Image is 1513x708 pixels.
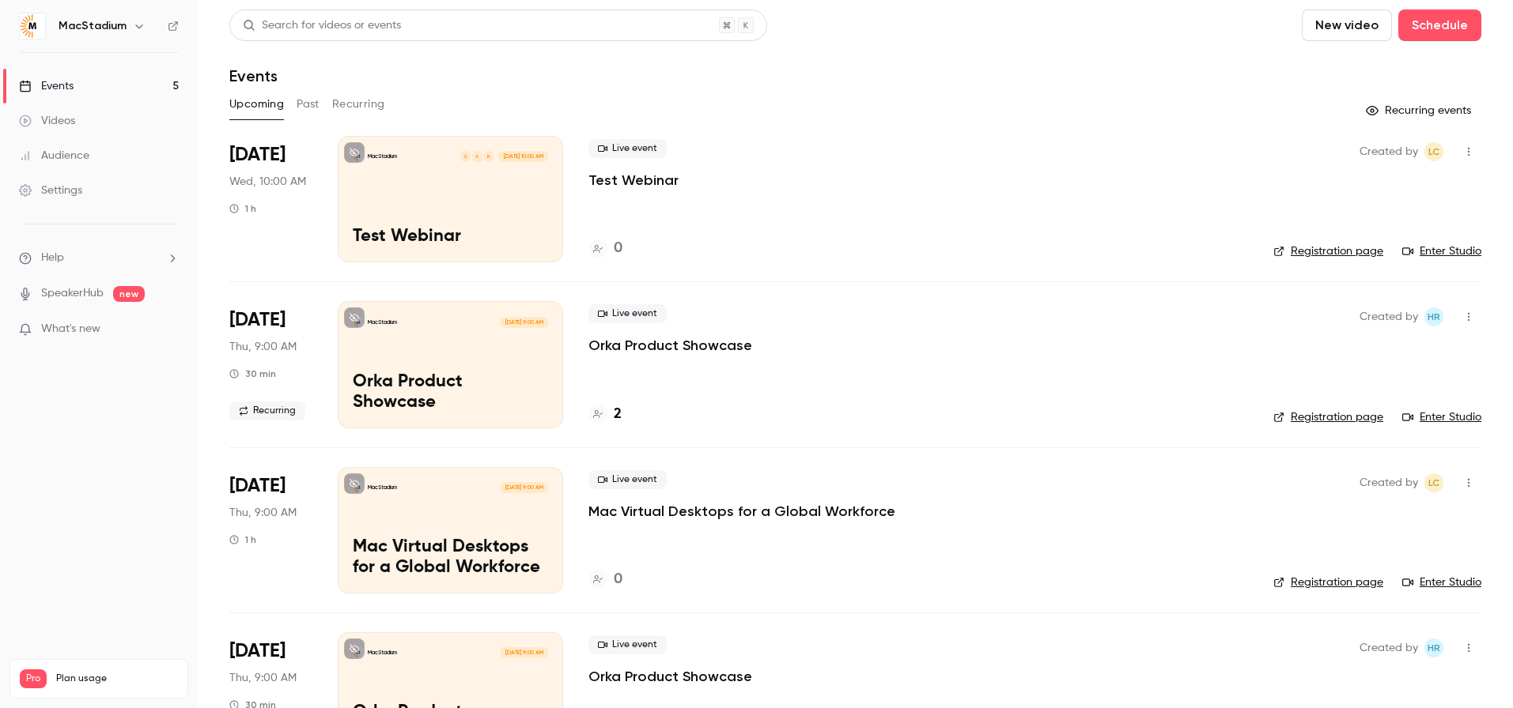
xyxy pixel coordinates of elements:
span: Thu, 9:00 AM [229,505,297,521]
button: Recurring events [1359,98,1481,123]
button: New video [1302,9,1392,41]
span: Heather Robertson [1424,307,1443,326]
a: SpeakerHub [41,285,104,302]
span: [DATE] 9:00 AM [500,482,547,493]
div: 30 min [229,367,276,380]
span: Lauren Cabana [1424,473,1443,492]
div: C [460,150,472,163]
span: Created by [1360,638,1418,657]
p: Test Webinar [353,227,548,247]
img: MacStadium [20,13,45,39]
button: Past [297,92,320,117]
div: 1 h [229,533,256,546]
span: Live event [588,470,667,489]
p: MacStadium [368,318,397,326]
span: What's new [41,321,100,337]
div: Events [19,78,74,94]
span: [DATE] [229,638,286,664]
span: Created by [1360,307,1418,326]
span: Created by [1360,142,1418,161]
div: A [471,150,483,163]
h1: Events [229,66,278,85]
a: Registration page [1273,409,1383,425]
p: Mac Virtual Desktops for a Global Workforce [353,537,548,578]
button: Recurring [332,92,385,117]
span: Plan usage [56,672,178,685]
a: Orka Product Showcase [588,336,752,355]
div: 1 h [229,202,256,215]
li: help-dropdown-opener [19,250,179,266]
p: MacStadium [368,484,397,491]
span: [DATE] [229,307,286,333]
a: Enter Studio [1402,243,1481,259]
a: Registration page [1273,574,1383,590]
div: Audience [19,148,89,164]
h4: 0 [614,569,622,590]
a: Orka Product Showcase [588,667,752,686]
a: Mac Virtual Desktops for a Global Workforce [588,502,895,521]
a: Orka Product ShowcaseMacStadium[DATE] 9:00 AMOrka Product Showcase [338,301,563,427]
div: Videos [19,113,75,129]
span: LC [1428,473,1439,492]
span: [DATE] [229,473,286,499]
p: MacStadium [368,153,397,160]
div: Sep 3 Wed, 10:00 AM (America/Denver) [229,136,312,262]
div: Sep 11 Thu, 11:00 AM (America/New York) [229,301,312,427]
span: Lauren Cabana [1424,142,1443,161]
p: Orka Product Showcase [353,372,548,413]
span: Pro [20,669,47,688]
a: 0 [588,238,622,259]
button: Upcoming [229,92,284,117]
span: LC [1428,142,1439,161]
span: Live event [588,139,667,158]
div: H [482,150,495,163]
span: Thu, 9:00 AM [229,670,297,686]
span: [DATE] 9:00 AM [500,317,547,328]
p: MacStadium [368,649,397,657]
span: Recurring [229,401,305,420]
span: Help [41,250,64,266]
a: Registration page [1273,243,1383,259]
span: Live event [588,304,667,323]
div: Settings [19,183,82,198]
a: 0 [588,569,622,590]
span: Heather Robertson [1424,638,1443,657]
a: 2 [588,404,622,425]
span: [DATE] 10:00 AM [498,151,547,162]
h4: 2 [614,404,622,425]
div: Search for videos or events [243,17,401,34]
div: Sep 18 Thu, 11:00 AM (America/New York) [229,467,312,593]
button: Schedule [1398,9,1481,41]
span: Created by [1360,473,1418,492]
span: new [113,286,145,302]
h4: 0 [614,238,622,259]
a: Enter Studio [1402,409,1481,425]
a: Enter Studio [1402,574,1481,590]
a: Mac Virtual Desktops for a Global WorkforceMacStadium[DATE] 9:00 AMMac Virtual Desktops for a Glo... [338,467,563,593]
a: Test WebinarMacStadiumHAC[DATE] 10:00 AMTest Webinar [338,136,563,262]
span: Live event [588,635,667,654]
span: Thu, 9:00 AM [229,339,297,355]
span: [DATE] 9:00 AM [500,647,547,658]
span: HR [1428,638,1440,657]
span: Wed, 10:00 AM [229,174,306,190]
a: Test Webinar [588,171,679,190]
h6: MacStadium [59,18,127,34]
span: [DATE] [229,142,286,168]
span: HR [1428,307,1440,326]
